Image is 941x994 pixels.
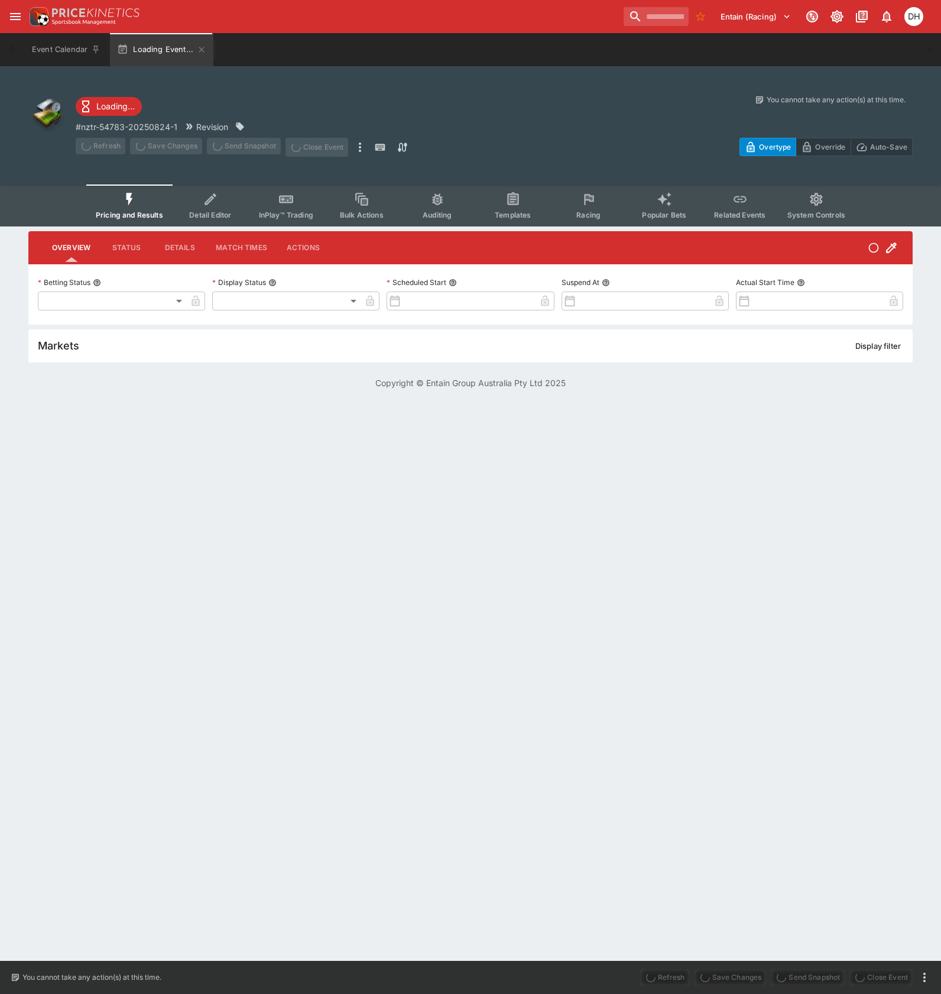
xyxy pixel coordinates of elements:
p: Auto-Save [870,141,907,153]
img: PriceKinetics Logo [26,5,50,28]
div: Event type filters [86,184,855,226]
span: Bulk Actions [340,211,384,219]
button: Actual Start Time [797,279,805,287]
button: Event Calendar [25,33,108,66]
p: You cannot take any action(s) at this time. [767,95,906,105]
img: PriceKinetics [52,8,139,17]
button: Scheduled Start [449,279,457,287]
button: Actions [277,234,330,262]
p: Overtype [759,141,791,153]
span: System Controls [787,211,845,219]
button: Betting Status [93,279,101,287]
button: more [917,970,932,985]
h5: Markets [38,339,79,352]
button: Overview [43,234,100,262]
p: Revision [196,121,228,133]
button: Loading Event... [110,33,213,66]
span: Pricing and Results [96,211,163,219]
button: open drawer [5,6,26,27]
p: Suspend At [562,277,599,287]
p: Betting Status [38,277,90,287]
p: Override [815,141,845,153]
p: Actual Start Time [736,277,794,287]
button: Toggle light/dark mode [826,6,848,27]
img: Sportsbook Management [52,20,116,25]
img: other.png [28,95,66,132]
button: Status [100,234,153,262]
span: Related Events [714,211,765,219]
button: Notifications [876,6,897,27]
p: Scheduled Start [387,277,446,287]
p: Display Status [212,277,266,287]
span: Templates [495,211,531,219]
button: Daniel Hooper [901,4,927,30]
button: Match Times [206,234,277,262]
button: Suspend At [602,279,610,287]
span: Auditing [423,211,452,219]
button: No Bookmarks [691,7,710,26]
button: Auto-Save [851,138,913,156]
button: more [353,138,367,157]
button: Override [796,138,851,156]
button: Display filter [848,336,908,355]
button: Documentation [851,6,872,27]
button: Connected to PK [802,6,823,27]
div: Daniel Hooper [904,7,923,26]
p: Loading... [96,100,135,112]
p: You cannot take any action(s) at this time. [22,972,161,983]
button: Overtype [739,138,796,156]
div: Start From [739,138,913,156]
input: search [624,7,689,26]
span: InPlay™ Trading [259,211,313,219]
span: Popular Bets [642,211,686,219]
button: Details [153,234,206,262]
button: Display Status [268,279,277,287]
button: Select Tenant [713,7,798,26]
p: Copy To Clipboard [76,121,177,133]
span: Detail Editor [189,211,231,219]
span: Racing [576,211,601,219]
